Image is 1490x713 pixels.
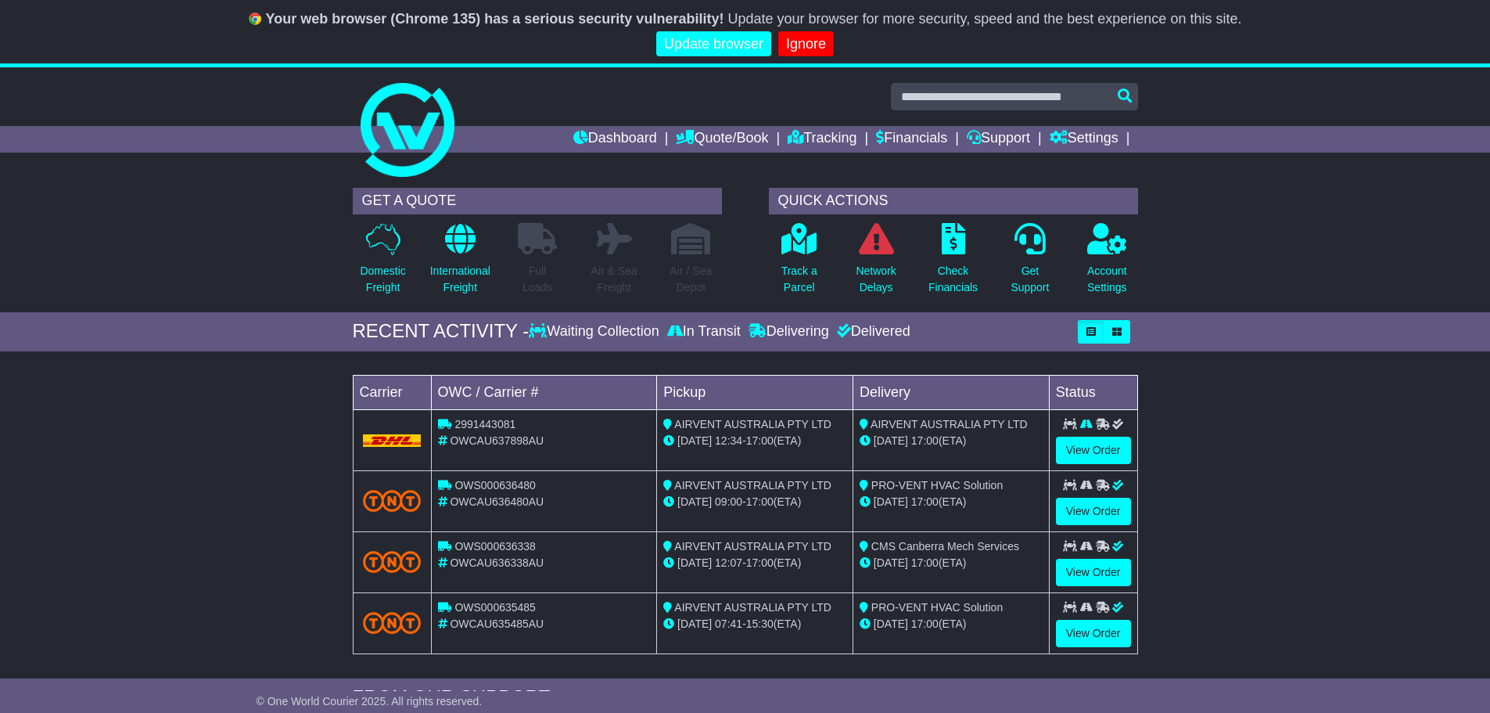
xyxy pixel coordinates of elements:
a: Support [967,126,1030,153]
div: GET A QUOTE [353,188,722,214]
span: [DATE] [874,556,908,569]
span: [DATE] [874,618,908,630]
span: 17:00 [746,556,774,569]
span: AIRVENT AUSTRALIA PTY LTD [674,540,831,553]
a: View Order [1056,559,1131,586]
div: (ETA) [860,555,1043,571]
span: 17:00 [911,556,939,569]
div: - (ETA) [663,433,846,449]
a: Dashboard [573,126,657,153]
div: QUICK ACTIONS [769,188,1138,214]
a: NetworkDelays [855,222,896,304]
span: 17:00 [911,434,939,447]
div: (ETA) [860,616,1043,632]
a: Update browser [656,31,771,57]
span: 2991443081 [454,418,515,430]
a: AccountSettings [1086,222,1128,304]
img: TNT_Domestic.png [363,612,422,633]
p: Track a Parcel [781,263,817,296]
div: Delivering [745,323,833,340]
span: 17:00 [746,434,774,447]
span: AIRVENT AUSTRALIA PTY LTD [674,479,831,492]
span: 15:30 [746,618,774,630]
p: Network Delays [856,263,896,296]
span: © One World Courier 2025. All rights reserved. [257,695,483,708]
div: FROM OUR SUPPORT [353,686,1138,709]
span: PRO-VENT HVAC Solution [871,601,1003,614]
span: [DATE] [874,495,908,508]
a: View Order [1056,437,1131,464]
div: - (ETA) [663,616,846,632]
span: AIRVENT AUSTRALIA PTY LTD [674,418,831,430]
p: Domestic Freight [360,263,405,296]
p: Check Financials [928,263,978,296]
p: Air / Sea Depot [670,263,713,296]
span: 09:00 [715,495,742,508]
p: Full Loads [518,263,557,296]
span: OWS000635485 [454,601,536,614]
td: Pickup [657,375,853,409]
span: 12:34 [715,434,742,447]
img: TNT_Domestic.png [363,490,422,511]
span: OWCAU637898AU [450,434,544,447]
span: 07:41 [715,618,742,630]
span: OWS000636480 [454,479,536,492]
a: Tracking [788,126,856,153]
span: 17:00 [911,618,939,630]
p: International Freight [430,263,490,296]
span: [DATE] [874,434,908,447]
div: - (ETA) [663,494,846,510]
a: DomesticFreight [359,222,406,304]
td: Carrier [353,375,431,409]
span: CMS Canberra Mech Services [871,540,1019,553]
span: OWS000636338 [454,540,536,553]
p: Air & Sea Freight [591,263,637,296]
span: 12:07 [715,556,742,569]
a: Settings [1050,126,1118,153]
td: OWC / Carrier # [431,375,657,409]
a: View Order [1056,498,1131,525]
span: [DATE] [677,618,712,630]
div: (ETA) [860,433,1043,449]
div: Delivered [833,323,910,340]
span: [DATE] [677,434,712,447]
div: RECENT ACTIVITY - [353,320,530,343]
span: AIRVENT AUSTRALIA PTY LTD [871,418,1027,430]
span: PRO-VENT HVAC Solution [871,479,1003,492]
a: InternationalFreight [429,222,491,304]
a: Quote/Book [676,126,768,153]
p: Account Settings [1087,263,1127,296]
a: Financials [876,126,947,153]
span: 17:00 [746,495,774,508]
span: [DATE] [677,556,712,569]
span: OWCAU636338AU [450,556,544,569]
span: AIRVENT AUSTRALIA PTY LTD [674,601,831,614]
div: (ETA) [860,494,1043,510]
b: Your web browser (Chrome 135) has a serious security vulnerability! [266,11,724,27]
a: Ignore [778,31,834,57]
a: GetSupport [1010,222,1050,304]
a: CheckFinancials [928,222,978,304]
a: View Order [1056,620,1131,647]
img: DHL.png [363,434,422,447]
div: Waiting Collection [529,323,662,340]
a: Track aParcel [781,222,818,304]
div: - (ETA) [663,555,846,571]
span: 17:00 [911,495,939,508]
div: In Transit [663,323,745,340]
img: TNT_Domestic.png [363,551,422,572]
span: [DATE] [677,495,712,508]
td: Delivery [853,375,1049,409]
td: Status [1049,375,1137,409]
span: OWCAU636480AU [450,495,544,508]
span: Update your browser for more security, speed and the best experience on this site. [727,11,1241,27]
p: Get Support [1011,263,1049,296]
span: OWCAU635485AU [450,618,544,630]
